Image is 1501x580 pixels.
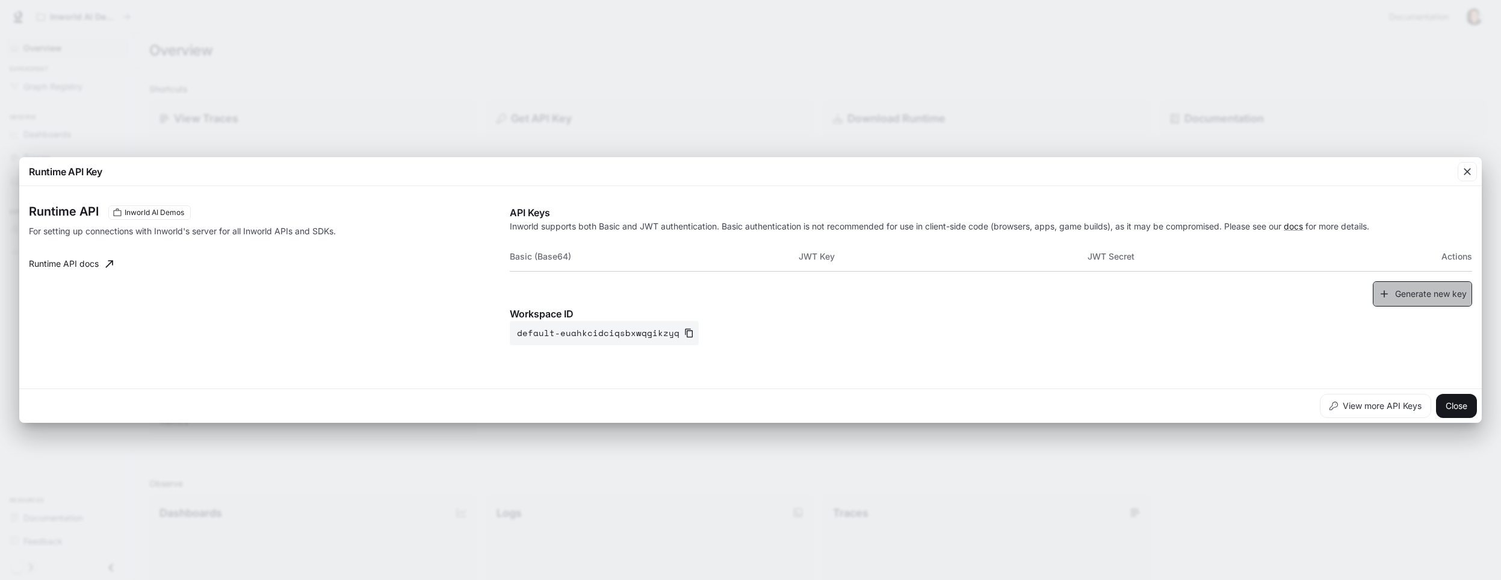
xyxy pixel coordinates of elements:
[510,307,1472,321] p: Workspace ID
[120,207,189,218] span: Inworld AI Demos
[29,225,382,237] p: For setting up connections with Inworld's server for all Inworld APIs and SDKs.
[510,321,699,345] button: default-euahkcidciqsbxwqgikzyq
[24,252,118,276] a: Runtime API docs
[1284,221,1303,231] a: docs
[29,205,99,217] h3: Runtime API
[108,205,191,220] div: These keys will apply to your current workspace only
[510,242,799,271] th: Basic (Base64)
[1436,394,1477,418] button: Close
[510,205,1472,220] p: API Keys
[1373,281,1472,307] button: Generate new key
[799,242,1088,271] th: JWT Key
[1320,394,1431,418] button: View more API Keys
[510,220,1472,232] p: Inworld supports both Basic and JWT authentication. Basic authentication is not recommended for u...
[29,164,102,179] p: Runtime API Key
[1376,242,1472,271] th: Actions
[1088,242,1376,271] th: JWT Secret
